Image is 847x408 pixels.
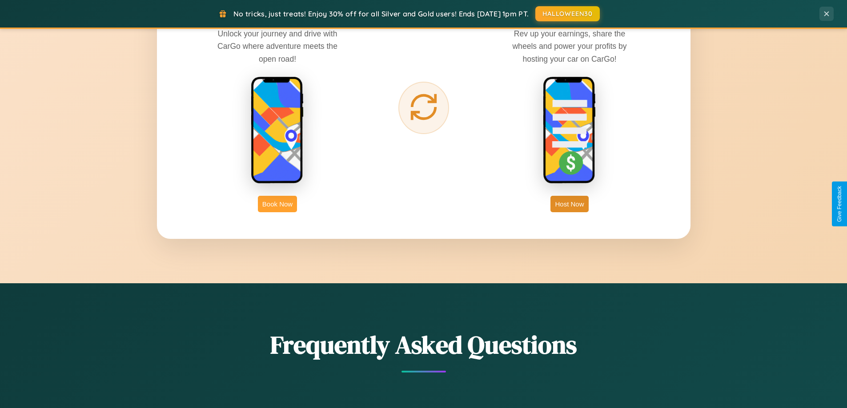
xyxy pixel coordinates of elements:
button: HALLOWEEN30 [535,6,600,21]
p: Rev up your earnings, share the wheels and power your profits by hosting your car on CarGo! [503,28,636,65]
p: Unlock your journey and drive with CarGo where adventure meets the open road! [211,28,344,65]
h2: Frequently Asked Questions [157,328,690,362]
img: rent phone [251,76,304,185]
span: No tricks, just treats! Enjoy 30% off for all Silver and Gold users! Ends [DATE] 1pm PT. [233,9,529,18]
button: Book Now [258,196,297,212]
div: Give Feedback [836,186,843,222]
button: Host Now [550,196,588,212]
img: host phone [543,76,596,185]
